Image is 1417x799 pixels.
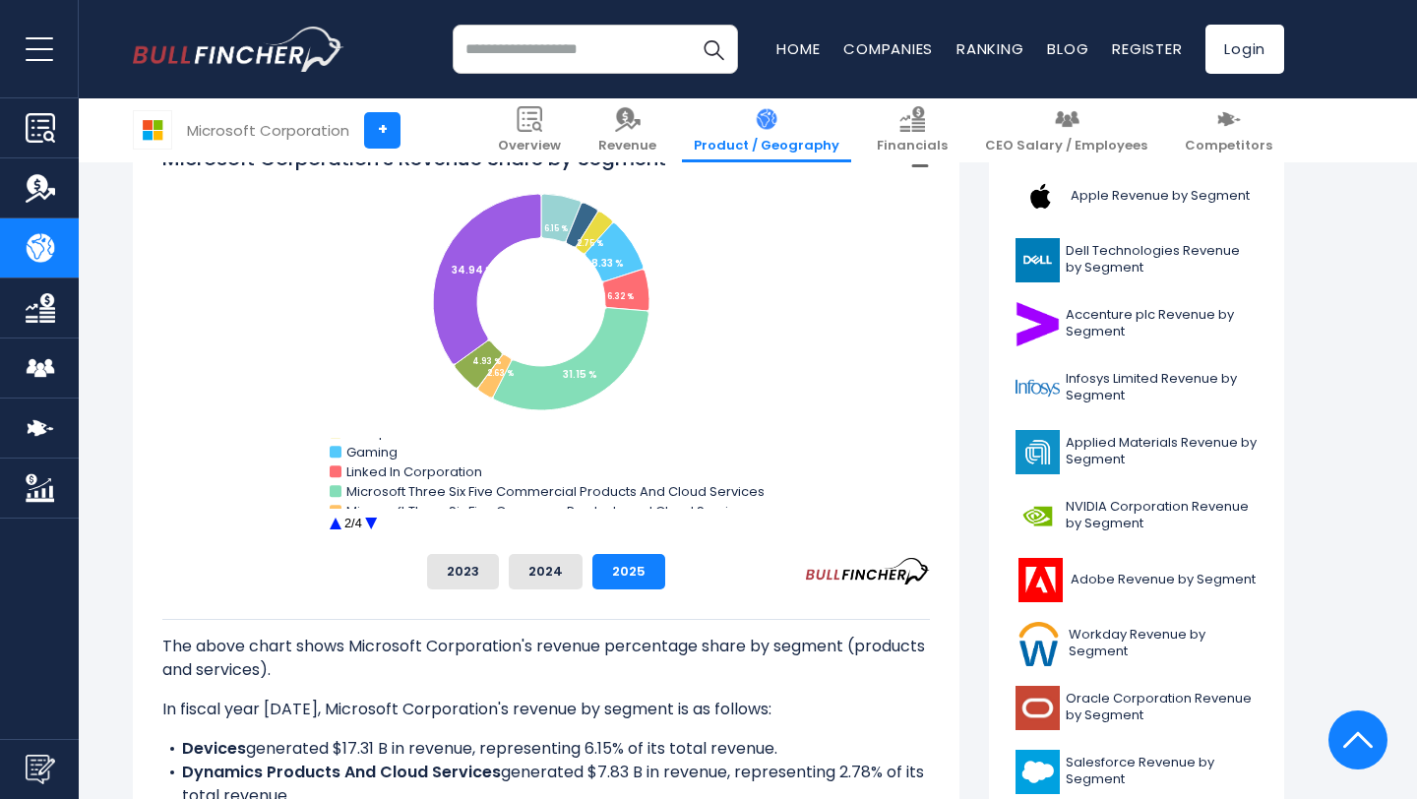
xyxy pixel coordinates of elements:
[877,138,948,154] span: Financials
[985,138,1147,154] span: CEO Salary / Employees
[1004,617,1269,671] a: Workday Revenue by Segment
[346,443,398,461] text: Gaming
[689,25,738,74] button: Search
[472,356,501,367] tspan: 4.93 %
[452,263,494,277] tspan: 34.94 %
[577,238,603,249] tspan: 2.75 %
[1016,622,1063,666] img: WDAY logo
[586,98,668,162] a: Revenue
[162,145,930,538] svg: Microsoft Corporation's Revenue Share by Segment
[956,38,1023,59] a: Ranking
[1016,494,1060,538] img: NVDA logo
[1004,489,1269,543] a: NVIDIA Corporation Revenue by Segment
[1185,138,1272,154] span: Competitors
[498,138,561,154] span: Overview
[1016,174,1065,218] img: AAPL logo
[1016,430,1060,474] img: AMAT logo
[1016,366,1060,410] img: INFY logo
[182,761,501,783] b: Dynamics Products And Cloud Services
[162,698,930,721] p: In fiscal year [DATE], Microsoft Corporation's revenue by segment is as follows:
[487,368,514,379] tspan: 2.63 %
[1173,98,1284,162] a: Competitors
[1071,188,1250,205] span: Apple Revenue by Segment
[865,98,959,162] a: Financials
[1016,558,1065,602] img: ADBE logo
[1004,681,1269,735] a: Oracle Corporation Revenue by Segment
[364,112,400,149] a: +
[1004,297,1269,351] a: Accenture plc Revenue by Segment
[1066,435,1258,468] span: Applied Materials Revenue by Segment
[544,223,568,234] tspan: 6.15 %
[1066,499,1258,532] span: NVIDIA Corporation Revenue by Segment
[1016,686,1060,730] img: ORCL logo
[344,516,362,530] text: 2/4
[563,367,597,382] tspan: 31.15 %
[1004,361,1269,415] a: Infosys Limited Revenue by Segment
[134,111,171,149] img: MSFT logo
[1004,745,1269,799] a: Salesforce Revenue by Segment
[133,27,344,72] a: Go to homepage
[592,554,665,589] button: 2025
[346,482,765,501] text: Microsoft Three Six Five Commercial Products And Cloud Services
[973,98,1159,162] a: CEO Salary / Employees
[162,737,930,761] li: generated $17.31 B in revenue, representing 6.15% of its total revenue.
[1066,307,1258,340] span: Accenture plc Revenue by Segment
[1004,233,1269,287] a: Dell Technologies Revenue by Segment
[591,256,624,271] tspan: 8.33 %
[607,291,634,302] tspan: 6.32 %
[1004,553,1269,607] a: Adobe Revenue by Segment
[346,462,482,481] text: Linked In Corporation
[427,554,499,589] button: 2023
[598,138,656,154] span: Revenue
[133,27,344,72] img: bullfincher logo
[1016,302,1060,346] img: ACN logo
[1047,38,1088,59] a: Blog
[162,635,930,682] p: The above chart shows Microsoft Corporation's revenue percentage share by segment (products and s...
[1016,750,1060,794] img: CRM logo
[776,38,820,59] a: Home
[1066,243,1258,277] span: Dell Technologies Revenue by Segment
[694,138,839,154] span: Product / Geography
[1069,627,1258,660] span: Workday Revenue by Segment
[1066,755,1258,788] span: Salesforce Revenue by Segment
[682,98,851,162] a: Product / Geography
[1004,169,1269,223] a: Apple Revenue by Segment
[1004,425,1269,479] a: Applied Materials Revenue by Segment
[1205,25,1284,74] a: Login
[182,737,246,760] b: Devices
[509,554,583,589] button: 2024
[843,38,933,59] a: Companies
[1112,38,1182,59] a: Register
[486,98,573,162] a: Overview
[1071,572,1256,588] span: Adobe Revenue by Segment
[1066,371,1258,404] span: Infosys Limited Revenue by Segment
[346,502,752,521] text: Microsoft Three Six Five Consumer Products and Cloud Services
[1016,238,1060,282] img: DELL logo
[1066,691,1258,724] span: Oracle Corporation Revenue by Segment
[187,119,349,142] div: Microsoft Corporation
